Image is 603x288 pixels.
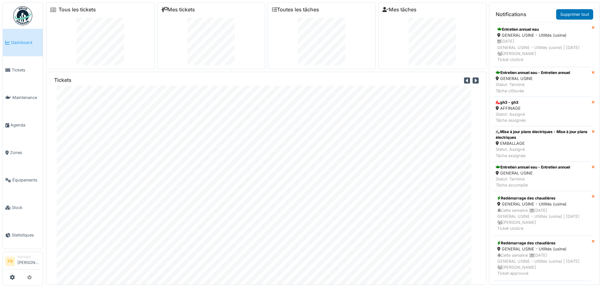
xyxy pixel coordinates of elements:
a: Redémarrage des chaudières GENERAL USINE - Utilités (usine) Cette semaine |[DATE]GENERAL USINE - ... [493,236,592,281]
a: Zones [3,139,43,166]
a: Redémarrage des chaudières GENERAL USINE - Utilités (usine) Cette semaine |[DATE]GENERAL USINE - ... [493,191,592,236]
div: Mise à jour plans électriques - Mise à jour plans électriques [496,129,589,140]
div: gh3 - gh3 [496,100,525,105]
a: Statistiques [3,221,43,249]
div: Entretien annuel eau - Entretien annuel [496,70,570,76]
a: Mise à jour plans électriques - Mise à jour plans électriques EMBALLAGE Statut: AssignéTâche assi... [493,126,592,162]
span: Stock [12,205,40,211]
a: Tickets [3,56,43,84]
span: Zones [10,150,40,156]
div: Statut: Assigné Tâche assignée [496,146,589,158]
span: Statistiques [12,232,40,238]
div: EMBALLAGE [496,140,589,146]
a: Supprimer tout [556,9,593,20]
a: Entretien annuel eau - Entretien annuel GENERAL USINE Statut: TerminéTâche accomplie [493,162,592,191]
h6: Notifications [496,11,526,17]
div: [DATE] GENERAL USINE - Utilités (usine) | [DATE] [PERSON_NAME] Ticket clotûré [497,38,587,63]
div: GENERAL USINE - Utilités (usine) [497,201,587,207]
a: Agenda [3,111,43,139]
a: Mes tâches [382,7,417,13]
a: gh3 - gh3 AFFINAGE Statut: AssignéTâche assignée [493,97,592,126]
a: Entretien annuel eau - Entretien annuel GENERAL USINE Statut: TerminéTâche clôturée [493,67,592,97]
a: Stock [3,194,43,221]
a: Toutes les tâches [272,7,319,13]
span: Dashboard [11,40,40,46]
span: Agenda [10,122,40,128]
div: Statut: Terminé Tâche clôturée [496,82,570,94]
div: GENERAL USINE - Utilités (usine) [497,32,587,38]
a: FB Manager[PERSON_NAME] [5,254,40,270]
img: Badge_color-CXgf-gQk.svg [13,6,32,25]
a: Équipements [3,166,43,194]
a: Mes tickets [161,7,195,13]
span: Maintenance [12,95,40,101]
div: Entretien annuel eau - Entretien annuel [496,164,570,170]
div: AFFINAGE [496,105,525,111]
div: Entretien annuel eau [497,27,587,32]
div: GENERAL USINE [496,170,570,176]
span: Équipements [12,177,40,183]
div: Redémarrage des chaudières [497,195,587,201]
span: Tickets [12,67,40,73]
a: Dashboard [3,29,43,56]
a: Tous les tickets [59,7,96,13]
li: FB [5,257,15,266]
a: Entretien annuel eau GENERAL USINE - Utilités (usine) [DATE]GENERAL USINE - Utilités (usine) | [D... [493,22,592,67]
div: Statut: Terminé Tâche accomplie [496,176,570,188]
div: Cette semaine | [DATE] GENERAL USINE - Utilités (usine) | [DATE] [PERSON_NAME] Ticket clotûré [497,207,587,232]
div: Manager [17,254,40,259]
div: Redémarrage des chaudières [497,240,587,246]
div: GENERAL USINE - Utilités (usine) [497,246,587,252]
div: Cette semaine | [DATE] GENERAL USINE - Utilités (usine) | [DATE] [PERSON_NAME] Ticket approuvé [497,252,587,277]
a: Maintenance [3,84,43,111]
h6: Tickets [54,77,72,83]
li: [PERSON_NAME] [17,254,40,268]
div: GENERAL USINE [496,76,570,82]
div: Statut: Assigné Tâche assignée [496,111,525,123]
